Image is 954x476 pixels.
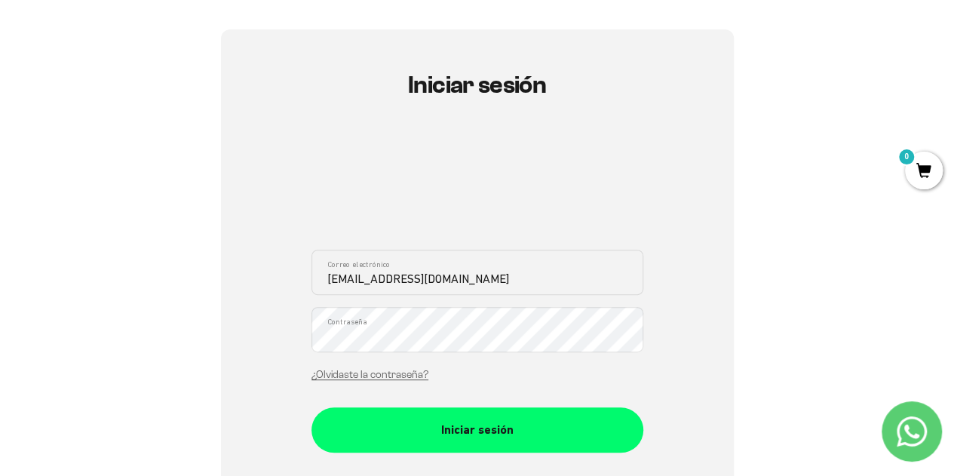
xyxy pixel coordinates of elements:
a: ¿Olvidaste la contraseña? [311,369,428,380]
mark: 0 [897,148,916,166]
iframe: Social Login Buttons [311,143,643,232]
div: Iniciar sesión [342,420,613,440]
h1: Iniciar sesión [311,72,643,98]
a: 0 [905,164,943,180]
button: Iniciar sesión [311,407,643,453]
